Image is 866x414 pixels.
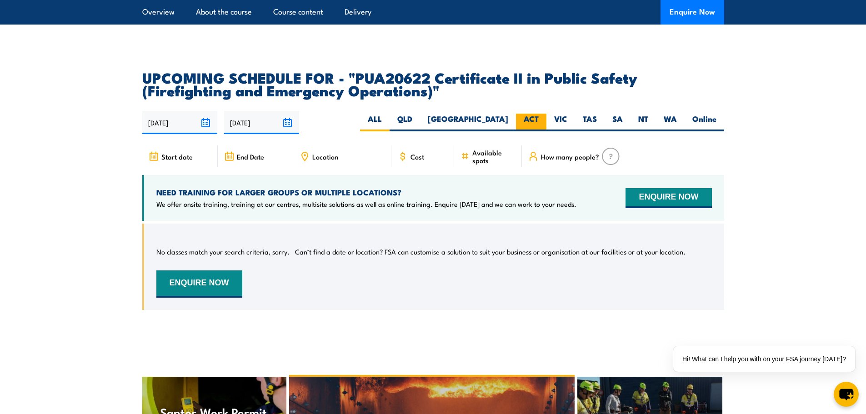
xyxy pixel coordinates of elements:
[656,114,685,131] label: WA
[224,111,299,134] input: To date
[156,187,576,197] h4: NEED TRAINING FOR LARGER GROUPS OR MULTIPLE LOCATIONS?
[546,114,575,131] label: VIC
[410,153,424,160] span: Cost
[142,71,724,96] h2: UPCOMING SCHEDULE FOR - "PUA20622 Certificate II in Public Safety (Firefighting and Emergency Ope...
[156,247,290,256] p: No classes match your search criteria, sorry.
[295,247,686,256] p: Can’t find a date or location? FSA can customise a solution to suit your business or organisation...
[673,346,855,372] div: Hi! What can I help you with on your FSA journey [DATE]?
[472,149,516,164] span: Available spots
[360,114,390,131] label: ALL
[156,200,576,209] p: We offer onsite training, training at our centres, multisite solutions as well as online training...
[420,114,516,131] label: [GEOGRAPHIC_DATA]
[156,270,242,298] button: ENQUIRE NOW
[142,111,217,134] input: From date
[390,114,420,131] label: QLD
[685,114,724,131] label: Online
[541,153,599,160] span: How many people?
[237,153,264,160] span: End Date
[834,382,859,407] button: chat-button
[626,188,711,208] button: ENQUIRE NOW
[631,114,656,131] label: NT
[605,114,631,131] label: SA
[161,153,193,160] span: Start date
[312,153,338,160] span: Location
[516,114,546,131] label: ACT
[575,114,605,131] label: TAS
